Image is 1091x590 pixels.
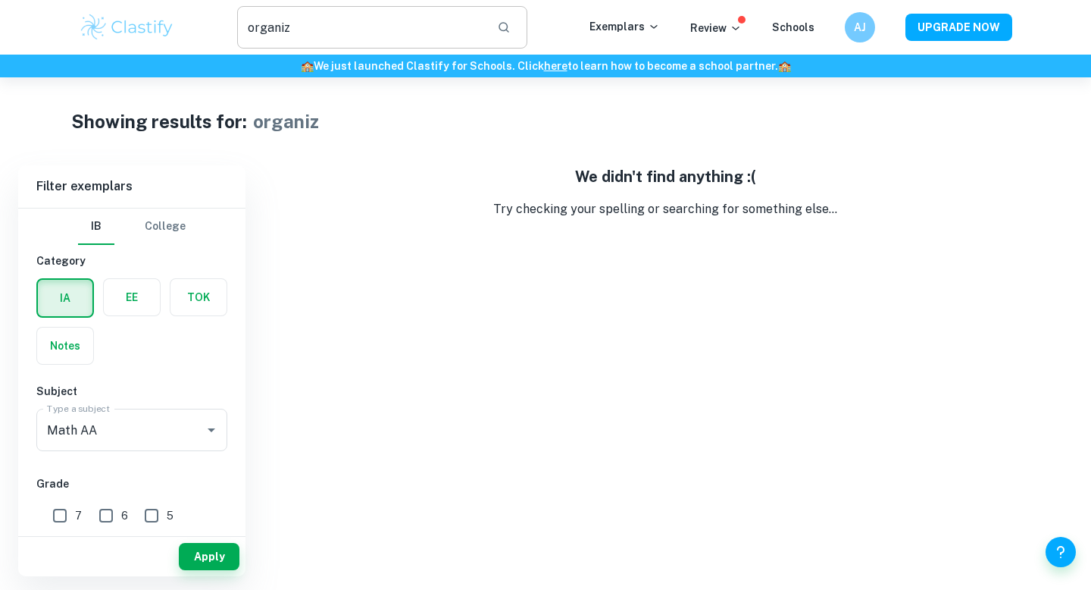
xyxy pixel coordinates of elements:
h6: Grade [36,475,227,492]
p: Review [690,20,742,36]
a: Schools [772,21,814,33]
p: Exemplars [589,18,660,35]
a: here [544,60,567,72]
button: Apply [179,543,239,570]
h6: Category [36,253,227,269]
button: IB [78,209,114,245]
button: College [145,209,186,245]
span: 🏫 [301,60,314,72]
button: TOK [170,279,227,315]
span: 7 [75,507,82,524]
button: UPGRADE NOW [905,14,1012,41]
h1: organiz [253,108,319,135]
button: AJ [845,12,875,42]
button: Notes [37,328,93,364]
button: Help and Feedback [1046,537,1076,567]
input: Search for any exemplars... [237,6,485,49]
h6: We just launched Clastify for Schools. Click to learn how to become a school partner. [3,58,1088,74]
h6: Filter exemplars [18,165,245,208]
h5: We didn't find anything :( [258,165,1073,188]
div: Filter type choice [78,209,186,245]
span: 5 [167,507,173,524]
button: IA [38,280,92,316]
h6: AJ [852,19,869,36]
h1: Showing results for: [71,108,247,135]
p: Try checking your spelling or searching for something else... [258,200,1073,218]
span: 6 [121,507,128,524]
img: Clastify logo [79,12,175,42]
button: EE [104,279,160,315]
h6: Subject [36,383,227,400]
span: 🏫 [778,60,791,72]
label: Type a subject [47,402,110,415]
button: Open [201,419,222,441]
